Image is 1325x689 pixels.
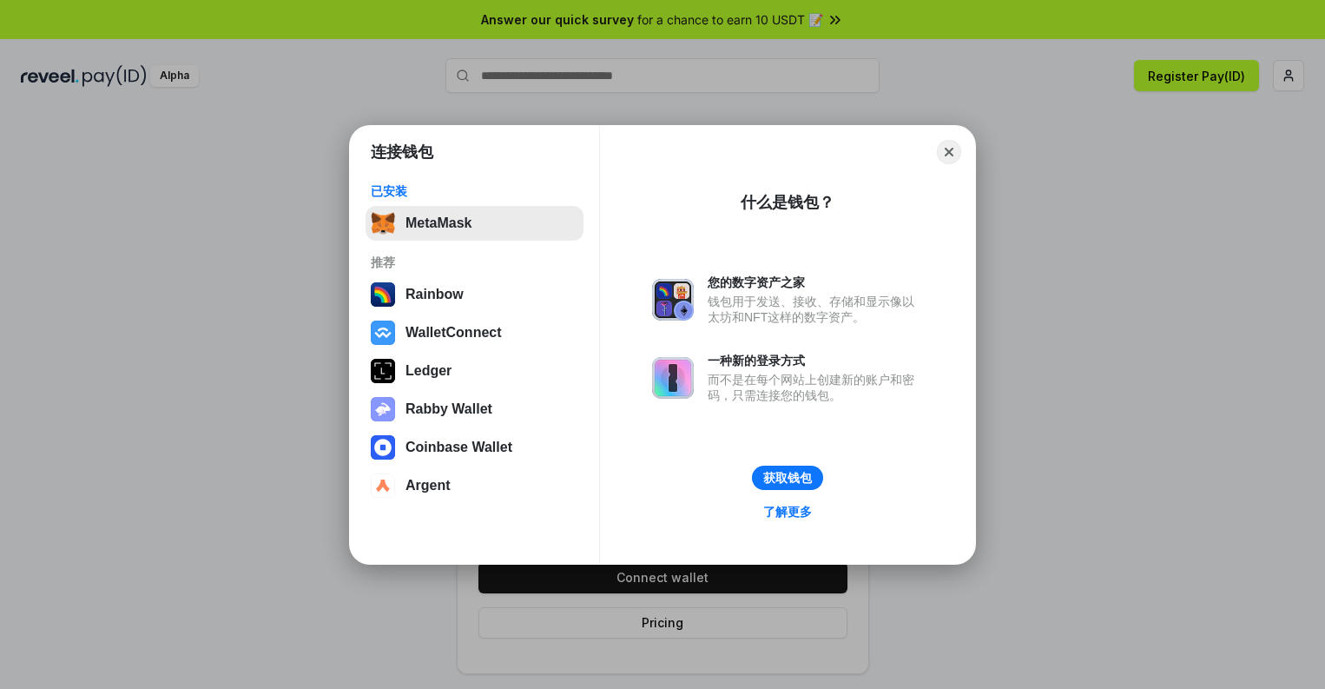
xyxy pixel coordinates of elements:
button: MetaMask [366,206,583,241]
img: svg+xml,%3Csvg%20fill%3D%22none%22%20height%3D%2233%22%20viewBox%3D%220%200%2035%2033%22%20width%... [371,211,395,235]
img: svg+xml,%3Csvg%20xmlns%3D%22http%3A%2F%2Fwww.w3.org%2F2000%2Fsvg%22%20width%3D%2228%22%20height%3... [371,359,395,383]
a: 了解更多 [753,500,822,523]
div: Rabby Wallet [405,401,492,417]
img: svg+xml,%3Csvg%20xmlns%3D%22http%3A%2F%2Fwww.w3.org%2F2000%2Fsvg%22%20fill%3D%22none%22%20viewBox... [371,397,395,421]
button: Coinbase Wallet [366,430,583,465]
img: svg+xml,%3Csvg%20xmlns%3D%22http%3A%2F%2Fwww.w3.org%2F2000%2Fsvg%22%20fill%3D%22none%22%20viewBox... [652,357,694,399]
div: Argent [405,478,451,494]
button: Ledger [366,354,583,388]
button: Rabby Wallet [366,392,583,427]
div: 钱包用于发送、接收、存储和显示像以太坊和NFT这样的数字资产。 [708,294,923,325]
div: Ledger [405,363,452,379]
div: WalletConnect [405,325,502,341]
button: WalletConnect [366,315,583,350]
h1: 连接钱包 [371,142,433,162]
button: 获取钱包 [752,466,823,490]
div: 了解更多 [763,504,812,520]
img: svg+xml,%3Csvg%20width%3D%2228%22%20height%3D%2228%22%20viewBox%3D%220%200%2028%2028%22%20fill%3D... [371,474,395,498]
div: 您的数字资产之家 [708,275,923,290]
div: 获取钱包 [763,470,812,486]
div: 一种新的登录方式 [708,353,923,368]
div: 什么是钱包？ [741,192,834,213]
button: Close [937,140,961,164]
div: Coinbase Wallet [405,440,512,455]
img: svg+xml,%3Csvg%20width%3D%2228%22%20height%3D%2228%22%20viewBox%3D%220%200%2028%2028%22%20fill%3D... [371,435,395,460]
div: 而不是在每个网站上创建新的账户和密码，只需连接您的钱包。 [708,372,923,403]
img: svg+xml,%3Csvg%20width%3D%22120%22%20height%3D%22120%22%20viewBox%3D%220%200%20120%20120%22%20fil... [371,282,395,307]
div: 推荐 [371,255,578,270]
img: svg+xml,%3Csvg%20xmlns%3D%22http%3A%2F%2Fwww.w3.org%2F2000%2Fsvg%22%20fill%3D%22none%22%20viewBox... [652,279,694,321]
div: MetaMask [405,215,471,231]
button: Argent [366,468,583,503]
img: svg+xml,%3Csvg%20width%3D%2228%22%20height%3D%2228%22%20viewBox%3D%220%200%2028%2028%22%20fill%3D... [371,321,395,345]
button: Rainbow [366,277,583,312]
div: Rainbow [405,287,464,302]
div: 已安装 [371,183,578,199]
